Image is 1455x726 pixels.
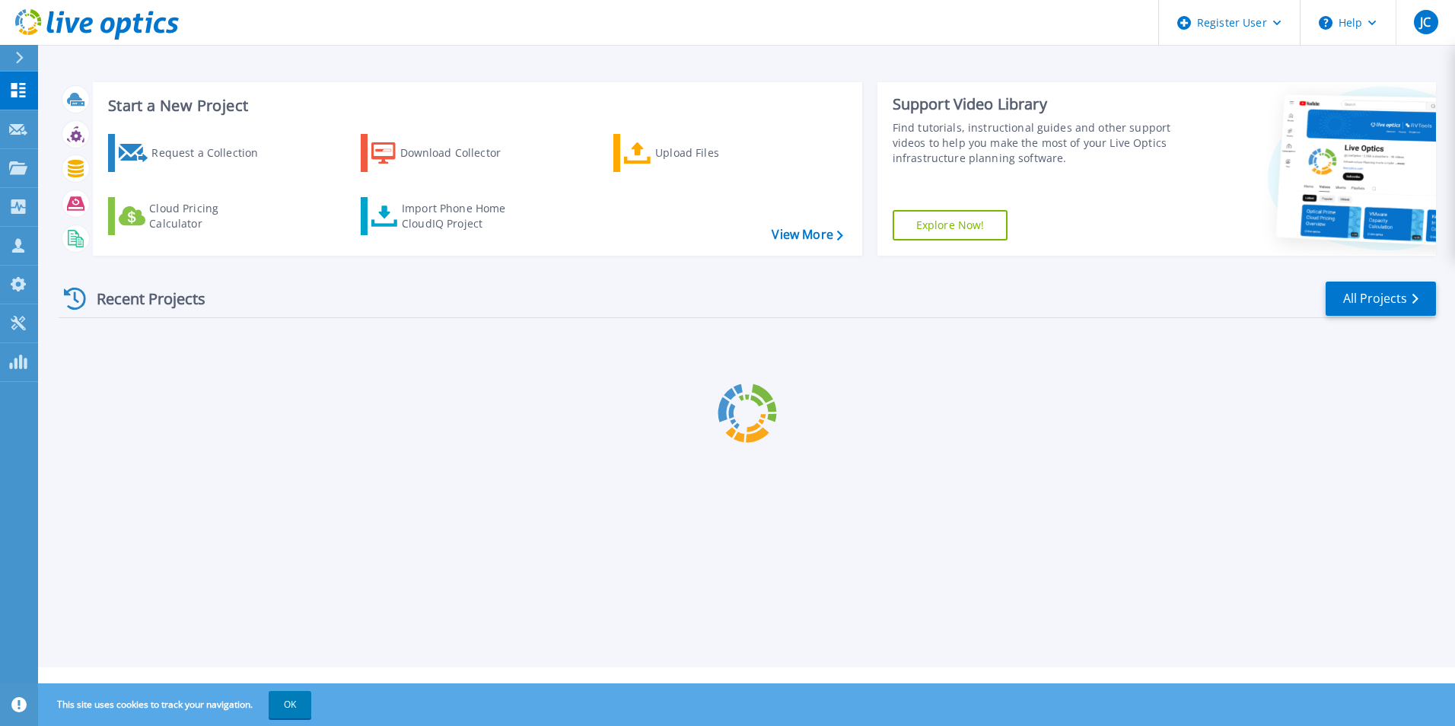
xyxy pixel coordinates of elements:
[893,94,1177,114] div: Support Video Library
[151,138,273,168] div: Request a Collection
[149,201,271,231] div: Cloud Pricing Calculator
[402,201,521,231] div: Import Phone Home CloudIQ Project
[59,280,226,317] div: Recent Projects
[269,691,311,718] button: OK
[108,197,278,235] a: Cloud Pricing Calculator
[772,228,842,242] a: View More
[42,691,311,718] span: This site uses cookies to track your navigation.
[361,134,530,172] a: Download Collector
[893,210,1008,240] a: Explore Now!
[613,134,783,172] a: Upload Files
[400,138,522,168] div: Download Collector
[108,134,278,172] a: Request a Collection
[655,138,777,168] div: Upload Files
[1420,16,1431,28] span: JC
[108,97,842,114] h3: Start a New Project
[1326,282,1436,316] a: All Projects
[893,120,1177,166] div: Find tutorials, instructional guides and other support videos to help you make the most of your L...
